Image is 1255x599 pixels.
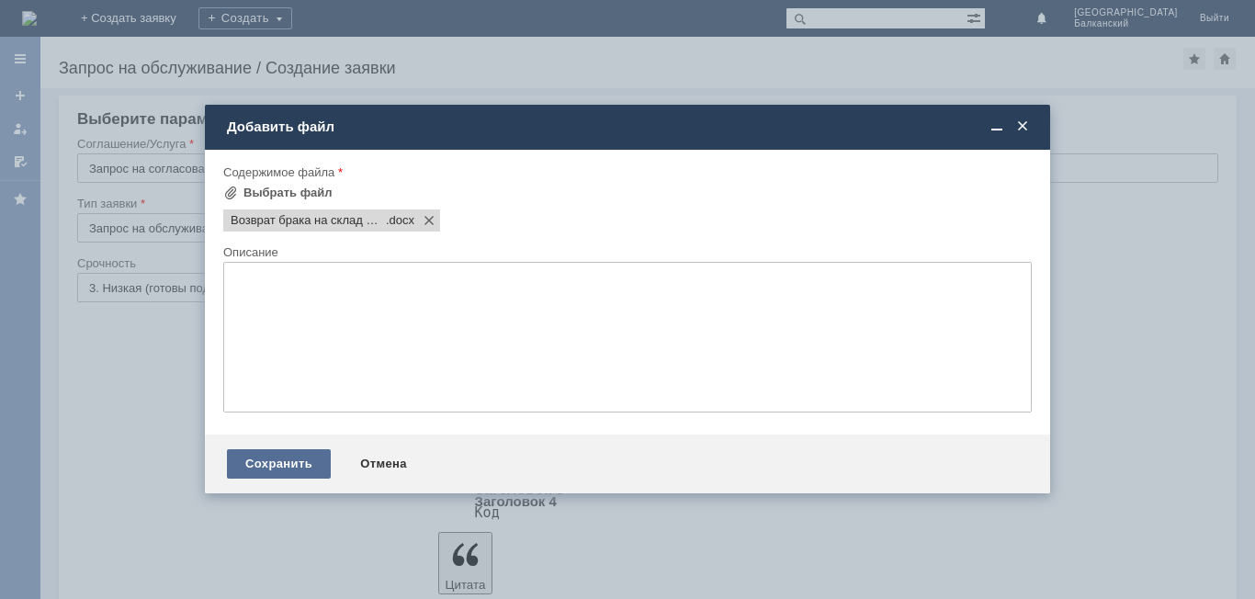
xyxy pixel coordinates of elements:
span: Возврат брака на склад Балканский 23.08.25 мицелярка МА.docx [231,213,386,228]
div: Добавить файл [227,119,1032,135]
div: Содержимое файла [223,166,1028,178]
span: Возврат брака на склад Балканский 23.08.25 мицелярка МА.docx [386,213,414,228]
span: Закрыть [1013,119,1032,135]
div: Выбрать файл [243,186,333,200]
div: Описание [223,246,1028,258]
span: Свернуть (Ctrl + M) [988,119,1006,135]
